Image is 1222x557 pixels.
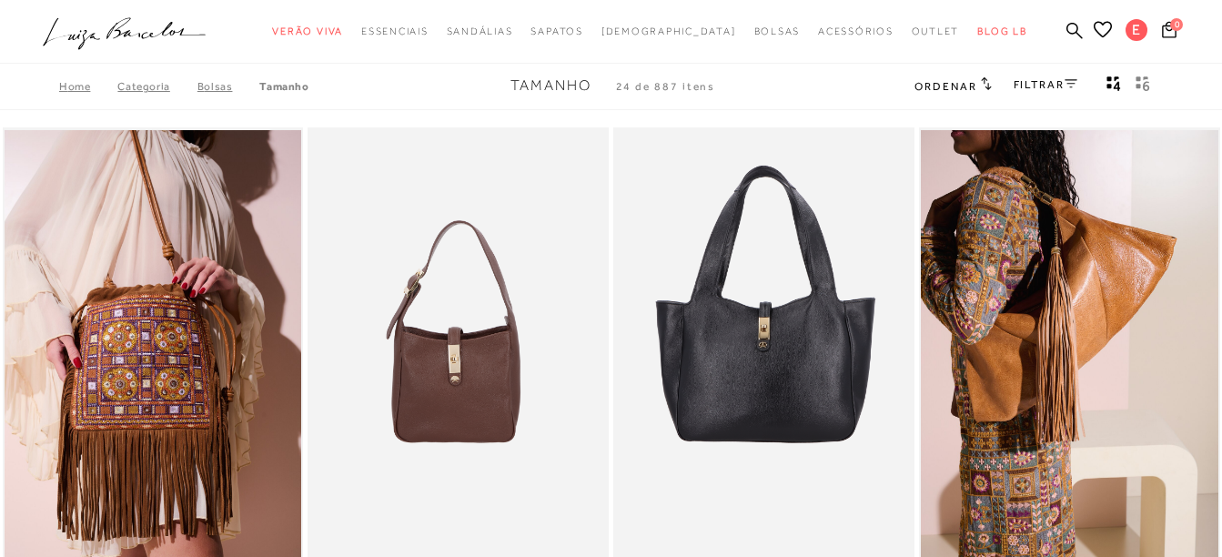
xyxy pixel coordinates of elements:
[59,80,117,93] a: Home
[818,25,894,36] span: Acessórios
[1117,18,1156,46] button: E
[361,25,429,36] span: Essenciais
[914,80,976,93] span: Ordenar
[530,15,582,48] a: noSubCategoriesText
[601,25,736,36] span: [DEMOGRAPHIC_DATA]
[754,15,801,48] a: noSubCategoriesText
[259,80,308,93] a: Tamanho
[977,15,1026,48] a: BLOG LB
[197,80,260,93] a: Bolsas
[754,25,801,36] span: Bolsas
[818,15,894,48] a: noSubCategoriesText
[117,80,197,93] a: Categoria
[912,25,960,36] span: Outlet
[1170,18,1183,31] span: 0
[912,15,960,48] a: noSubCategoriesText
[447,15,513,48] a: noSubCategoriesText
[447,25,513,36] span: Sandálias
[1130,75,1156,98] button: gridText6Desc
[530,25,582,36] span: Sapatos
[601,15,736,48] a: noSubCategoriesText
[1014,78,1077,91] a: FILTRAR
[1101,75,1126,98] button: Mostrar 4 produtos por linha
[977,25,1026,36] span: BLOG LB
[272,15,343,48] a: noSubCategoriesText
[1126,19,1147,41] span: E
[510,77,591,94] span: Tamanho
[616,80,716,93] span: 24 de 887 itens
[1156,20,1182,45] button: 0
[361,15,429,48] a: noSubCategoriesText
[272,25,343,36] span: Verão Viva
